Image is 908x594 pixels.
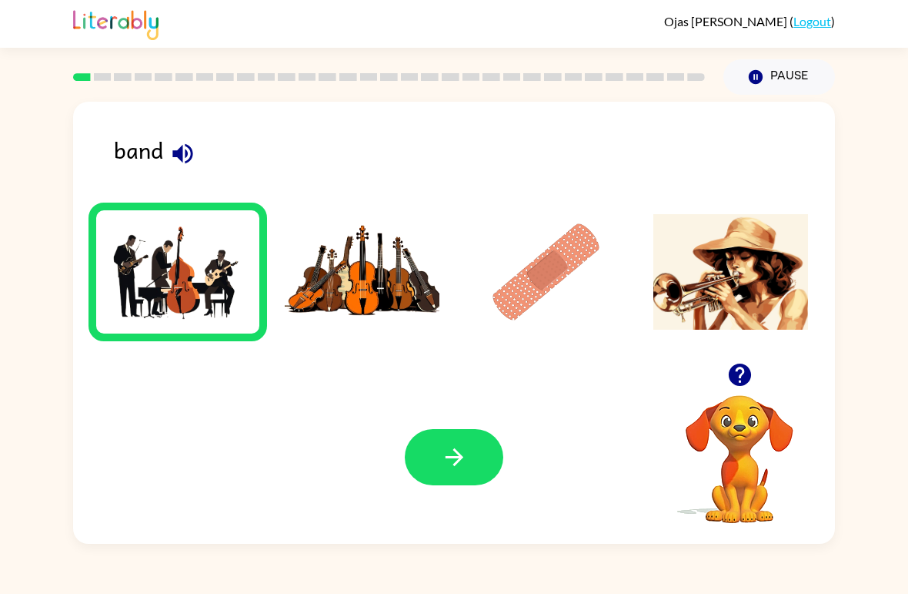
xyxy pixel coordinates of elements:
a: Logout [793,14,831,29]
div: band [114,133,835,183]
button: Pause [723,59,835,95]
img: Answer choice 4 [653,214,809,330]
div: ( ) [664,14,835,29]
span: Ojas [PERSON_NAME] [664,14,789,29]
img: Literably [73,6,159,40]
img: Answer choice 3 [469,214,624,330]
video: Your browser must support playing .mp4 files to use Literably. Please try using another browser. [663,371,816,525]
img: Answer choice 1 [100,214,255,330]
img: Answer choice 2 [285,214,440,330]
